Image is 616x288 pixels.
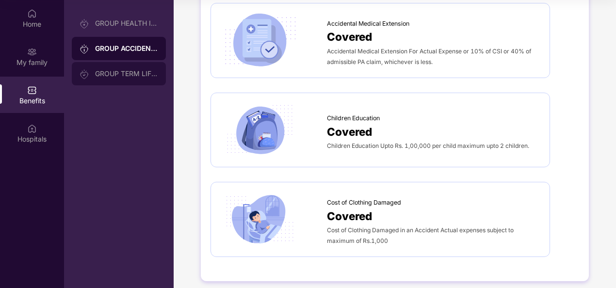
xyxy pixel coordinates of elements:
img: svg+xml;base64,PHN2ZyB3aWR0aD0iMjAiIGhlaWdodD0iMjAiIHZpZXdCb3g9IjAgMCAyMCAyMCIgZmlsbD0ibm9uZSIgeG... [27,47,37,57]
span: Cost of Clothing Damaged in an Accident Actual expenses subject to maximum of Rs.1,000 [327,226,514,244]
div: GROUP ACCIDENTAL INSURANCE [95,44,158,53]
span: Covered [327,208,372,224]
div: GROUP TERM LIFE INSURANCE [95,70,158,78]
img: icon [221,192,299,247]
span: Accidental Medical Extension [327,19,409,29]
img: svg+xml;base64,PHN2ZyBpZD0iQmVuZWZpdHMiIHhtbG5zPSJodHRwOi8vd3d3LnczLm9yZy8yMDAwL3N2ZyIgd2lkdGg9Ij... [27,85,37,95]
img: svg+xml;base64,PHN2ZyB3aWR0aD0iMjAiIGhlaWdodD0iMjAiIHZpZXdCb3g9IjAgMCAyMCAyMCIgZmlsbD0ibm9uZSIgeG... [80,44,89,54]
div: GROUP HEALTH INSURANCE [95,19,158,27]
span: Children Education [327,113,380,123]
img: svg+xml;base64,PHN2ZyBpZD0iSG9tZSIgeG1sbnM9Imh0dHA6Ly93d3cudzMub3JnLzIwMDAvc3ZnIiB3aWR0aD0iMjAiIG... [27,9,37,18]
span: Accidental Medical Extension For Actual Expense or 10% of CSI or 40% of admissible PA claim, whic... [327,48,531,65]
span: Covered [327,123,372,140]
span: Cost of Clothing Damaged [327,198,401,208]
img: icon [221,103,299,158]
img: icon [221,13,299,68]
span: Covered [327,28,372,45]
img: svg+xml;base64,PHN2ZyB3aWR0aD0iMjAiIGhlaWdodD0iMjAiIHZpZXdCb3g9IjAgMCAyMCAyMCIgZmlsbD0ibm9uZSIgeG... [80,69,89,79]
span: Children Education Upto Rs. 1,00,000 per child maximum upto 2 children. [327,142,529,149]
img: svg+xml;base64,PHN2ZyBpZD0iSG9zcGl0YWxzIiB4bWxucz0iaHR0cDovL3d3dy53My5vcmcvMjAwMC9zdmciIHdpZHRoPS... [27,124,37,133]
img: svg+xml;base64,PHN2ZyB3aWR0aD0iMjAiIGhlaWdodD0iMjAiIHZpZXdCb3g9IjAgMCAyMCAyMCIgZmlsbD0ibm9uZSIgeG... [80,19,89,29]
